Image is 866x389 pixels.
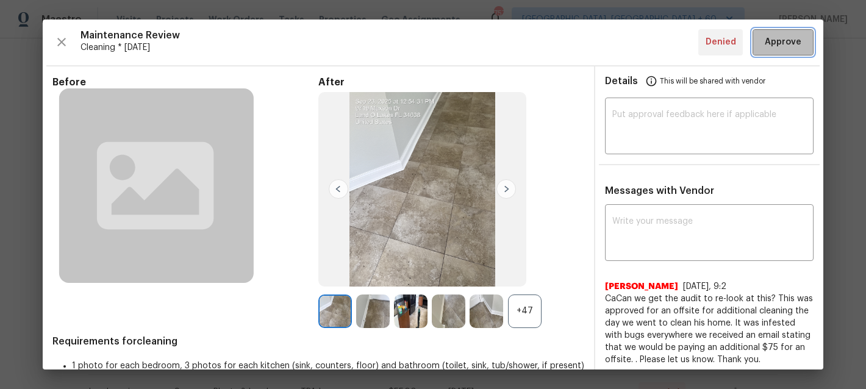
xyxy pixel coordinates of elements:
[605,280,678,293] span: [PERSON_NAME]
[329,179,348,199] img: left-chevron-button-url
[52,76,318,88] span: Before
[52,335,584,348] span: Requirements for cleaning
[765,35,801,50] span: Approve
[753,29,814,55] button: Approve
[81,41,698,54] span: Cleaning * [DATE]
[318,76,584,88] span: After
[72,360,584,372] li: 1 photo for each bedroom, 3 photos for each kitchen (sink, counters, floor) and bathroom (toilet,...
[605,186,714,196] span: Messages with Vendor
[496,179,516,199] img: right-chevron-button-url
[683,282,726,291] span: [DATE], 9:2
[508,294,542,328] div: +47
[660,66,765,96] span: This will be shared with vendor
[605,293,814,366] span: CaCan we get the audit to re-look at this? This was approved for an offsite for additional cleani...
[81,29,698,41] span: Maintenance Review
[605,66,638,96] span: Details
